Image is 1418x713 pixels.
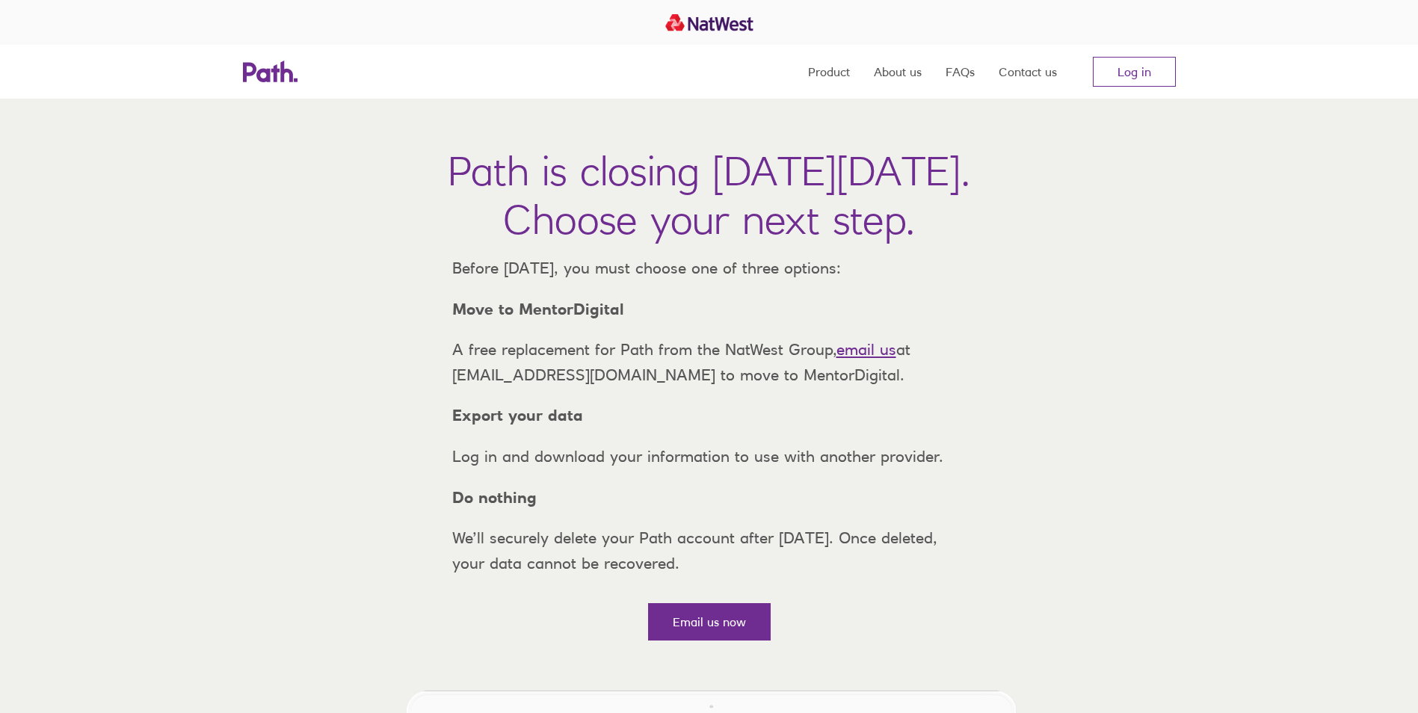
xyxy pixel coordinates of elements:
a: About us [874,45,922,99]
p: Before [DATE], you must choose one of three options: [440,256,978,281]
p: Log in and download your information to use with another provider. [440,444,978,469]
p: We’ll securely delete your Path account after [DATE]. Once deleted, your data cannot be recovered. [440,525,978,575]
a: Email us now [648,603,771,641]
a: Product [808,45,850,99]
a: Log in [1093,57,1176,87]
strong: Move to MentorDigital [452,300,624,318]
a: FAQs [946,45,975,99]
strong: Do nothing [452,488,537,507]
p: A free replacement for Path from the NatWest Group, at [EMAIL_ADDRESS][DOMAIN_NAME] to move to Me... [440,337,978,387]
a: Contact us [999,45,1057,99]
strong: Export your data [452,406,583,425]
a: email us [836,340,896,359]
h1: Path is closing [DATE][DATE]. Choose your next step. [448,146,970,244]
